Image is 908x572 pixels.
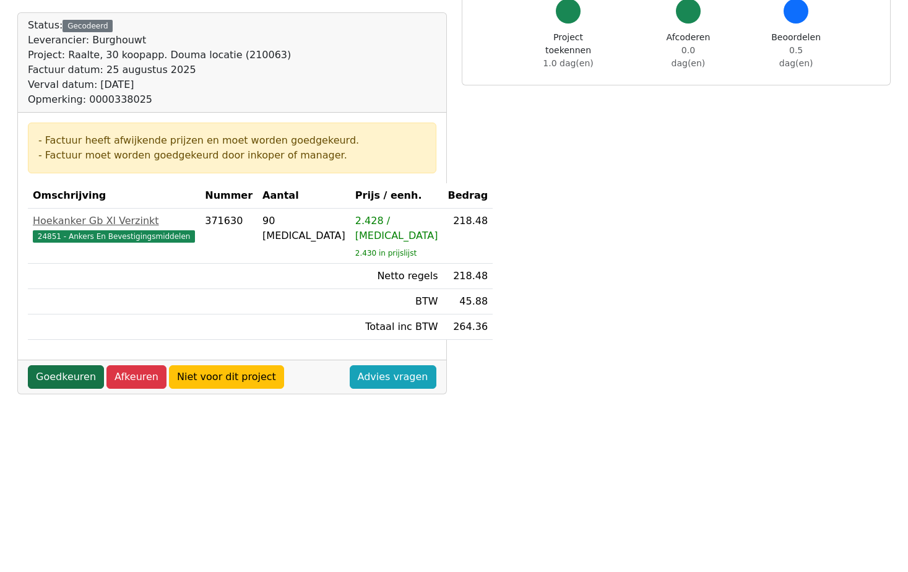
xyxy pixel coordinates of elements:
div: Verval datum: [DATE] [28,77,291,92]
a: Niet voor dit project [169,365,284,389]
div: - Factuur heeft afwijkende prijzen en moet worden goedgekeurd. [38,133,426,148]
span: 1.0 dag(en) [543,58,593,68]
span: 0.0 dag(en) [672,45,706,68]
div: Project toekennen [532,31,605,70]
div: Status: [28,18,291,107]
th: Prijs / eenh. [350,183,443,209]
div: Opmerking: 0000338025 [28,92,291,107]
th: Omschrijving [28,183,200,209]
div: Hoekanker Gb Xl Verzinkt [33,214,195,228]
th: Nummer [200,183,257,209]
span: 0.5 dag(en) [779,45,813,68]
div: - Factuur moet worden goedgekeurd door inkoper of manager. [38,148,426,163]
td: BTW [350,289,443,314]
td: 45.88 [443,289,493,314]
td: 371630 [200,209,257,264]
div: Project: Raalte, 30 koopapp. Douma locatie (210063) [28,48,291,63]
div: Leverancier: Burghouwt [28,33,291,48]
th: Bedrag [443,183,493,209]
td: Totaal inc BTW [350,314,443,340]
div: 90 [MEDICAL_DATA] [262,214,345,243]
span: 24851 - Ankers En Bevestigingsmiddelen [33,230,195,243]
a: Advies vragen [350,365,436,389]
div: Afcoderen [665,31,712,70]
div: Factuur datum: 25 augustus 2025 [28,63,291,77]
td: 264.36 [443,314,493,340]
a: Afkeuren [106,365,166,389]
td: 218.48 [443,209,493,264]
a: Hoekanker Gb Xl Verzinkt24851 - Ankers En Bevestigingsmiddelen [33,214,195,243]
sub: 2.430 in prijslijst [355,249,417,258]
th: Aantal [257,183,350,209]
td: Netto regels [350,264,443,289]
div: Gecodeerd [63,20,113,32]
div: 2.428 / [MEDICAL_DATA] [355,214,438,243]
div: Beoordelen [771,31,821,70]
td: 218.48 [443,264,493,289]
a: Goedkeuren [28,365,104,389]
